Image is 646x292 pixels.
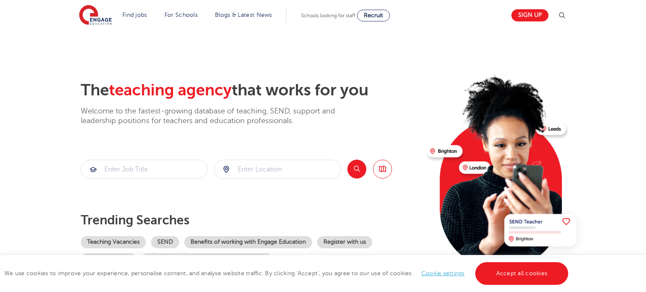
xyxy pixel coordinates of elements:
[81,81,420,100] h2: The that works for you
[141,253,272,266] a: Our coverage across [GEOGRAPHIC_DATA]
[347,160,366,179] button: Search
[151,236,179,248] a: SEND
[184,236,312,248] a: Benefits of working with Engage Education
[421,270,465,276] a: Cookie settings
[301,13,355,18] span: Schools looking for staff
[81,253,136,266] a: Become a tutor
[317,236,372,248] a: Register with us
[81,213,420,228] p: Trending searches
[81,236,146,248] a: Teaching Vacancies
[475,262,569,285] a: Accept all cookies
[79,5,112,26] img: Engage Education
[214,160,341,179] div: Submit
[81,106,358,126] p: Welcome to the fastest-growing database of teaching, SEND, support and leadership positions for t...
[4,270,570,276] span: We use cookies to improve your experience, personalise content, and analyse website traffic. By c...
[81,160,208,179] div: Submit
[215,12,272,18] a: Blogs & Latest News
[214,160,341,179] input: Submit
[164,12,198,18] a: For Schools
[109,81,232,99] span: teaching agency
[81,160,207,179] input: Submit
[364,12,383,18] span: Recruit
[511,9,548,21] a: Sign up
[122,12,147,18] a: Find jobs
[357,10,390,21] a: Recruit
